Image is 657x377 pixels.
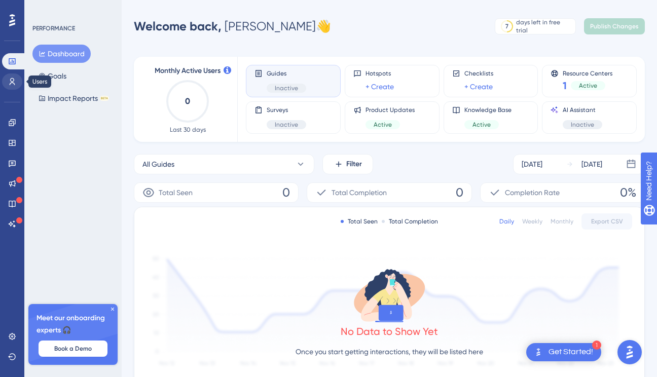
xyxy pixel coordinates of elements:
[590,22,639,30] span: Publish Changes
[134,154,314,174] button: All Guides
[549,347,593,358] div: Get Started!
[571,121,594,129] span: Inactive
[142,158,174,170] span: All Guides
[36,312,109,336] span: Meet our onboarding experts 🎧
[472,121,491,129] span: Active
[464,69,493,78] span: Checklists
[366,106,415,114] span: Product Updates
[39,341,107,357] button: Book a Demo
[155,65,221,77] span: Monthly Active Users
[32,67,72,85] button: Goals
[581,158,602,170] div: [DATE]
[159,186,193,199] span: Total Seen
[296,346,483,358] p: Once you start getting interactions, they will be listed here
[341,217,378,225] div: Total Seen
[267,69,306,78] span: Guides
[382,217,438,225] div: Total Completion
[24,3,63,15] span: Need Help?
[32,89,115,107] button: Impact ReportsBETA
[620,184,636,201] span: 0%
[464,81,493,93] a: + Create
[505,186,560,199] span: Completion Rate
[170,126,206,134] span: Last 30 days
[516,18,572,34] div: days left in free trial
[275,121,298,129] span: Inactive
[563,69,612,77] span: Resource Centers
[505,22,508,30] div: 7
[54,345,92,353] span: Book a Demo
[275,84,298,92] span: Inactive
[341,324,438,338] div: No Data to Show Yet
[579,82,597,90] span: Active
[267,106,306,114] span: Surveys
[366,69,394,78] span: Hotspots
[134,19,222,33] span: Welcome back,
[591,217,623,225] span: Export CSV
[584,18,645,34] button: Publish Changes
[522,217,542,225] div: Weekly
[346,158,362,170] span: Filter
[522,158,542,170] div: [DATE]
[32,45,91,63] button: Dashboard
[374,121,392,129] span: Active
[456,184,463,201] span: 0
[185,96,190,106] text: 0
[32,24,75,32] div: PERFORMANCE
[614,337,645,367] iframe: UserGuiding AI Assistant Launcher
[551,217,573,225] div: Monthly
[322,154,373,174] button: Filter
[100,96,109,101] div: BETA
[563,79,567,93] span: 1
[134,18,331,34] div: [PERSON_NAME] 👋
[592,341,601,350] div: 1
[282,184,290,201] span: 0
[366,81,394,93] a: + Create
[526,343,601,361] div: Open Get Started! checklist, remaining modules: 1
[332,186,387,199] span: Total Completion
[563,106,602,114] span: AI Assistant
[499,217,514,225] div: Daily
[532,346,544,358] img: launcher-image-alternative-text
[464,106,512,114] span: Knowledge Base
[581,213,632,230] button: Export CSV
